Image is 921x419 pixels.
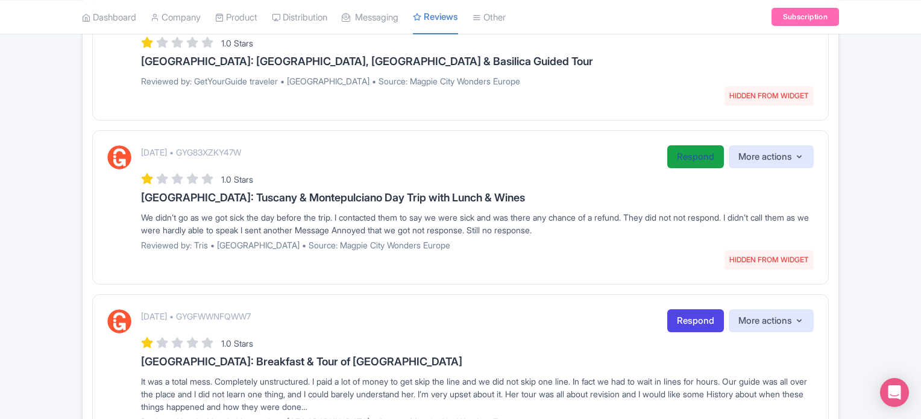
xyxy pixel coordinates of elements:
[141,375,814,413] div: It was a total mess. Completely unstructured. I paid a lot of money to get skip the line and we d...
[151,1,201,34] a: Company
[667,309,724,333] a: Respond
[729,309,814,333] button: More actions
[107,145,131,169] img: GetYourGuide Logo
[141,239,814,251] p: Reviewed by: Tris • [GEOGRAPHIC_DATA] • Source: Magpie City Wonders Europe
[473,1,506,34] a: Other
[141,55,814,68] h3: [GEOGRAPHIC_DATA]: [GEOGRAPHIC_DATA], [GEOGRAPHIC_DATA] & Basilica Guided Tour
[729,145,814,169] button: More actions
[215,1,257,34] a: Product
[141,356,814,368] h3: [GEOGRAPHIC_DATA]: Breakfast & Tour of [GEOGRAPHIC_DATA]
[725,250,814,269] span: HIDDEN FROM WIDGET
[141,192,814,204] h3: [GEOGRAPHIC_DATA]: Tuscany & Montepulciano Day Trip with Lunch & Wines
[141,310,251,323] p: [DATE] • GYGFWWNFQWW7
[772,8,839,26] a: Subscription
[141,211,814,236] div: We didn’t go as we got sick the day before the trip. I contacted them to say we were sick and was...
[221,174,253,184] span: 1.0 Stars
[221,338,253,348] span: 1.0 Stars
[667,145,724,169] a: Respond
[141,75,814,87] p: Reviewed by: GetYourGuide traveler • [GEOGRAPHIC_DATA] • Source: Magpie City Wonders Europe
[221,38,253,48] span: 1.0 Stars
[82,1,136,34] a: Dashboard
[342,1,398,34] a: Messaging
[880,378,909,407] div: Open Intercom Messenger
[107,309,131,333] img: GetYourGuide Logo
[141,146,241,159] p: [DATE] • GYG83XZKY47W
[725,86,814,106] span: HIDDEN FROM WIDGET
[272,1,327,34] a: Distribution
